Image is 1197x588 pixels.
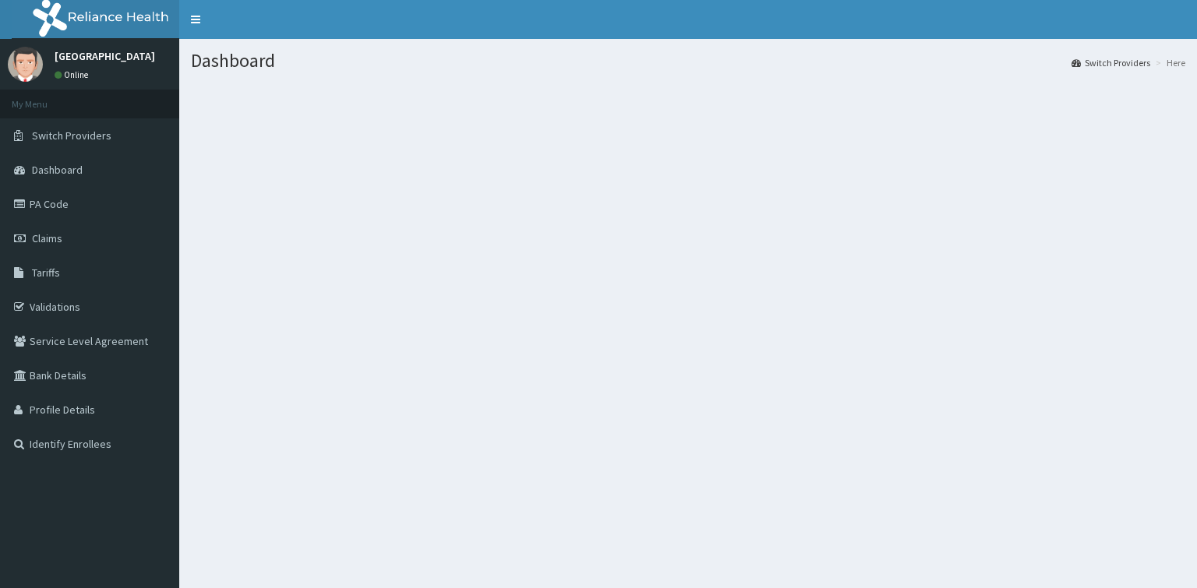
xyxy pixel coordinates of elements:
[55,69,92,80] a: Online
[1152,56,1185,69] li: Here
[191,51,1185,71] h1: Dashboard
[55,51,155,62] p: [GEOGRAPHIC_DATA]
[1072,56,1150,69] a: Switch Providers
[32,266,60,280] span: Tariffs
[32,129,111,143] span: Switch Providers
[32,231,62,245] span: Claims
[32,163,83,177] span: Dashboard
[8,47,43,82] img: User Image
